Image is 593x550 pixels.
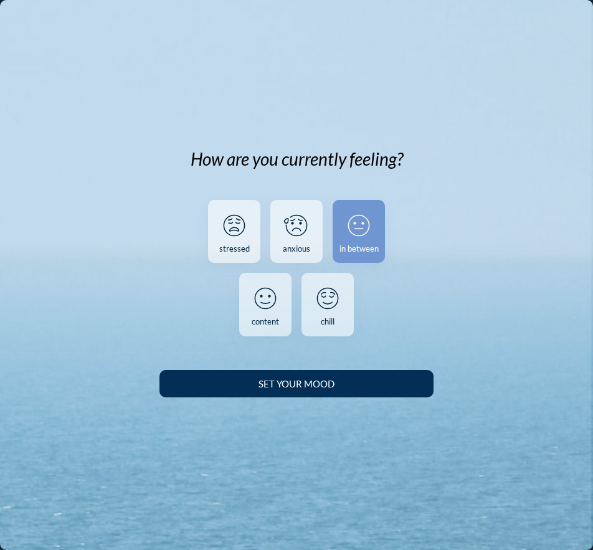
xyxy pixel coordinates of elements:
[301,273,354,336] a: chill
[181,378,412,389] div: Set your Mood
[339,244,379,254] div: in between
[333,200,385,263] a: in between
[321,317,334,327] div: chill
[208,200,260,263] a: stressed
[270,200,323,263] a: anxious
[159,370,434,397] button: Set your Mood
[252,317,279,327] div: content
[239,273,292,336] a: content
[283,244,310,254] div: anxious
[219,244,250,254] div: stressed
[191,149,403,170] div: How are you currently feeling?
